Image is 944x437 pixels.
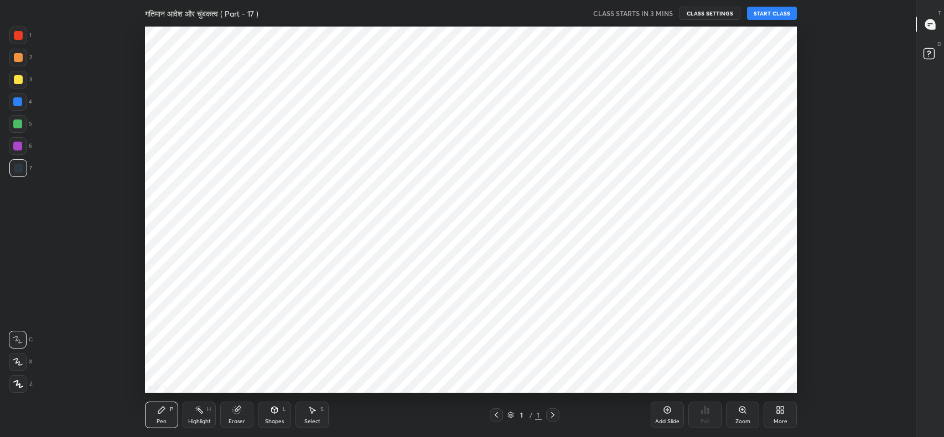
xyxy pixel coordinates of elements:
[265,419,284,424] div: Shapes
[304,419,320,424] div: Select
[774,419,787,424] div: More
[9,115,32,133] div: 5
[229,419,245,424] div: Eraser
[516,412,527,418] div: 1
[145,8,258,19] h4: गतिमान आवेश और चुंबकत्व ( Part - 17 )
[9,27,32,44] div: 1
[593,8,673,18] h5: CLASS STARTS IN 3 MINS
[170,407,173,412] div: P
[535,410,542,420] div: 1
[937,40,941,48] p: D
[320,407,324,412] div: S
[9,353,33,371] div: X
[207,407,211,412] div: H
[655,419,680,424] div: Add Slide
[747,7,797,20] button: START CLASS
[9,375,33,393] div: Z
[9,71,32,89] div: 3
[283,407,286,412] div: L
[9,159,32,177] div: 7
[157,419,167,424] div: Pen
[938,9,941,17] p: T
[735,419,750,424] div: Zoom
[9,331,33,348] div: C
[9,137,32,155] div: 6
[9,49,32,66] div: 2
[188,419,211,424] div: Highlight
[680,7,740,20] button: CLASS SETTINGS
[9,93,32,111] div: 4
[530,412,533,418] div: /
